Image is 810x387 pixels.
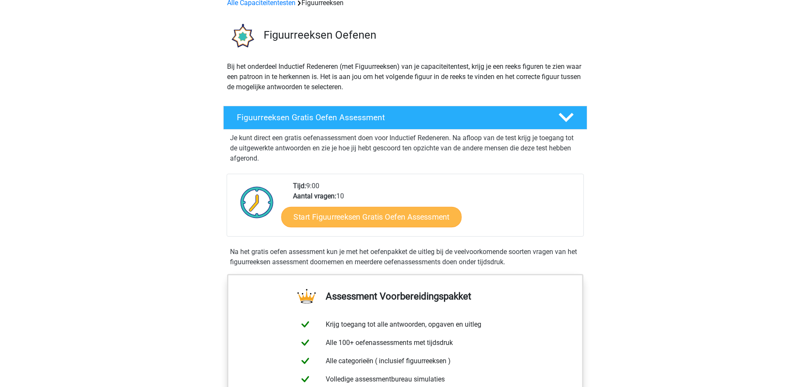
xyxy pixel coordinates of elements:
[224,18,260,54] img: figuurreeksen
[264,28,580,42] h3: Figuurreeksen Oefenen
[227,62,583,92] p: Bij het onderdeel Inductief Redeneren (met Figuurreeksen) van je capaciteitentest, krijg je een r...
[230,133,580,164] p: Je kunt direct een gratis oefenassessment doen voor Inductief Redeneren. Na afloop van de test kr...
[236,181,279,223] img: Klok
[220,106,591,130] a: Figuurreeksen Gratis Oefen Assessment
[227,247,584,267] div: Na het gratis oefen assessment kun je met het oefenpakket de uitleg bij de veelvoorkomende soorte...
[287,181,583,236] div: 9:00 10
[293,182,306,190] b: Tijd:
[293,192,336,200] b: Aantal vragen:
[281,206,461,227] a: Start Figuurreeksen Gratis Oefen Assessment
[237,113,545,122] h4: Figuurreeksen Gratis Oefen Assessment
